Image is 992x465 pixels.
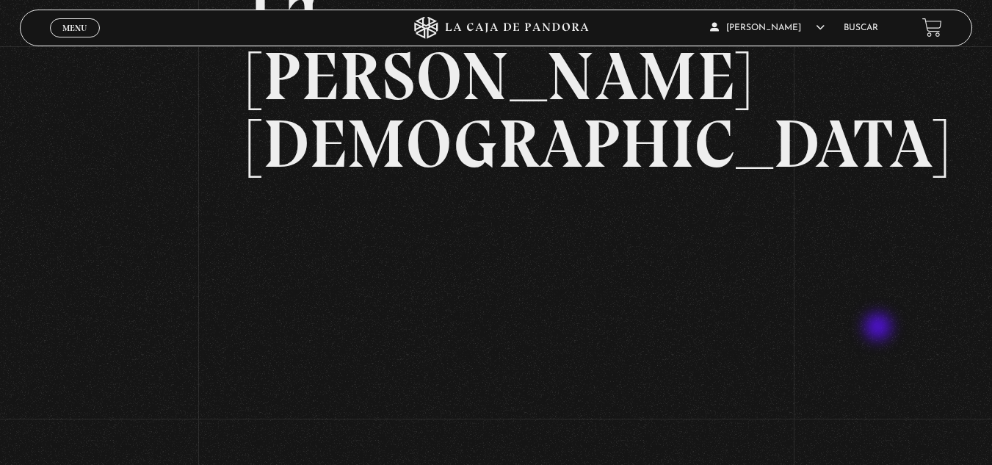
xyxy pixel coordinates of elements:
[62,24,87,32] span: Menu
[922,18,942,37] a: View your shopping cart
[710,24,825,32] span: [PERSON_NAME]
[57,35,92,46] span: Cerrar
[844,24,878,32] a: Buscar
